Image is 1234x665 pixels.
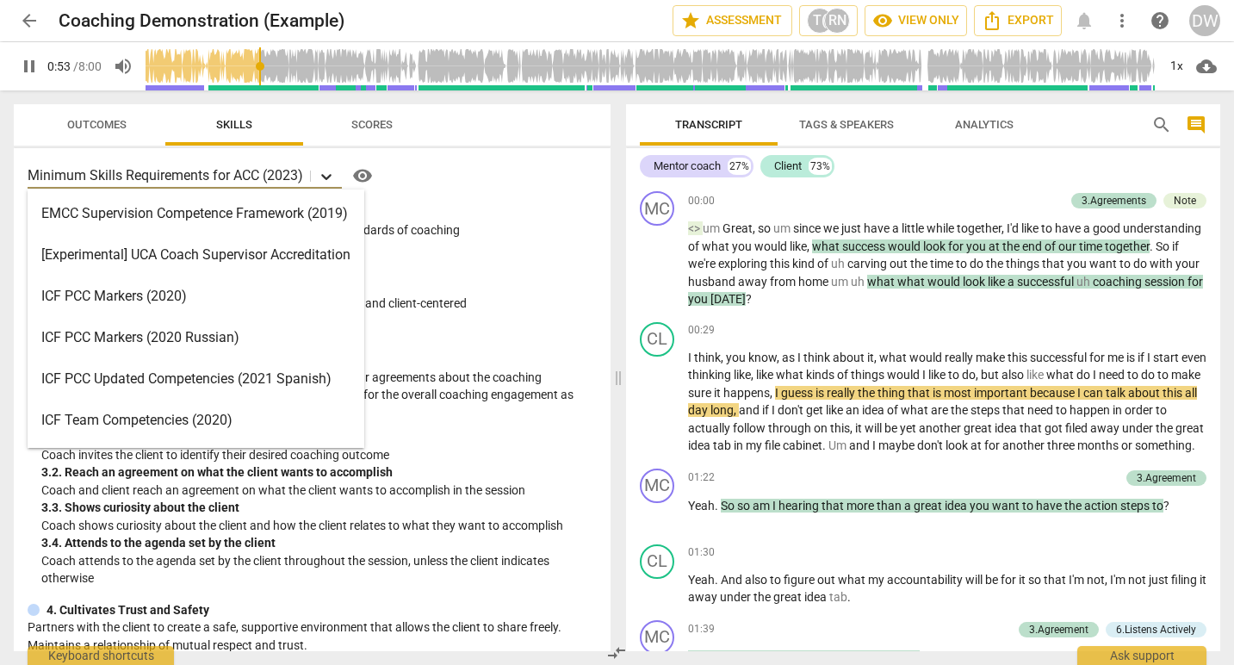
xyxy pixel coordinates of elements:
span: together [1105,239,1150,253]
span: look [946,438,970,452]
span: do [962,368,976,382]
span: my [746,438,765,452]
div: EMCC Supervision Competence Framework (2019) [28,193,364,234]
span: about [1128,386,1163,400]
span: the [986,257,1006,270]
span: home [798,275,831,289]
span: 01:22 [688,470,715,485]
span: about [833,351,867,364]
span: Export [982,10,1054,31]
span: file [765,438,783,452]
span: Filler word [831,275,851,289]
span: it [867,351,874,364]
span: or [1121,438,1135,452]
span: Filler word [1076,275,1093,289]
p: Minimum Skills Requirements for ACC (2023) [28,165,303,185]
span: to [1127,368,1141,382]
span: follow [733,421,768,435]
span: would [888,239,923,253]
div: 3. 2. Reach an agreement on what the client wants to accomplish [41,463,597,482]
span: actually [688,421,733,435]
button: Volume [108,51,139,82]
span: guess [781,386,815,400]
span: pause [19,56,40,77]
span: of [887,403,901,417]
span: you [726,351,748,364]
span: from [770,275,798,289]
span: months [1077,438,1121,452]
span: to [1119,257,1133,270]
span: what [901,403,931,417]
div: ICF PCC Markers (2020) [28,276,364,317]
div: Change speaker [640,322,674,357]
span: things [1006,257,1042,270]
span: to [956,257,970,270]
span: Transcript [675,118,742,131]
span: our [1058,239,1079,253]
span: carving [847,257,890,270]
p: Coach invites the client to identify their desired coaching outcome [41,446,597,464]
span: I [1147,351,1153,364]
span: I [772,499,778,513]
span: to [1157,368,1171,382]
span: you [966,239,989,253]
span: cabinet [783,438,822,452]
span: do [970,257,986,270]
span: do [1076,368,1093,382]
span: think [803,351,833,364]
span: with [1150,257,1175,270]
div: 27% [728,158,751,175]
span: this [770,257,792,270]
button: Search [1148,111,1175,139]
span: sure [688,386,714,400]
div: RN [824,8,850,34]
button: Show/Hide comments [1182,111,1210,139]
span: what [776,368,806,382]
span: me [1107,351,1126,364]
span: like [1021,221,1041,235]
span: Filler word [703,221,722,235]
span: happen [1070,403,1113,417]
span: this [1008,351,1030,364]
span: successful [1030,351,1089,364]
span: need [1099,368,1127,382]
span: know [748,351,777,364]
span: out [890,257,910,270]
span: day [688,403,710,417]
span: it [855,421,865,435]
span: it [714,386,723,400]
span: session [1144,275,1187,289]
span: star [680,10,701,31]
div: 3. 3. Shows curiosity about the client [41,499,597,517]
span: idea [862,403,887,417]
span: don't [917,438,946,452]
span: successful [1017,275,1076,289]
span: a [904,499,914,513]
span: what [879,351,909,364]
span: of [817,257,831,270]
button: View only [865,5,967,36]
span: that [1002,403,1027,417]
span: an [846,403,862,417]
button: DW [1189,5,1220,36]
span: another [919,421,964,435]
span: , [751,368,756,382]
span: have [1055,221,1083,235]
span: at [970,438,984,452]
span: . [822,438,828,452]
span: idea [995,421,1020,435]
h2: Coaching Demonstration (Example) [59,10,344,32]
span: . [1150,239,1156,253]
span: I'd [1007,221,1021,235]
span: great [914,499,945,513]
span: I [775,386,781,400]
span: all [1185,386,1197,400]
div: Ask support [1077,646,1206,665]
span: , [874,351,879,364]
a: Help [1144,5,1175,36]
span: to [1056,403,1070,417]
span: at [989,239,1002,253]
span: cloud_download [1196,56,1217,77]
span: I [1077,386,1083,400]
span: and [739,403,762,417]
